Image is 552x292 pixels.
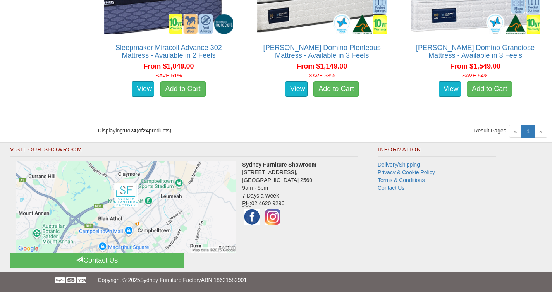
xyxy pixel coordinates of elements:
a: View [132,81,154,97]
a: Contact Us [10,253,184,268]
span: « [509,125,522,138]
a: [PERSON_NAME] Domino Plenteous Mattress - Available in 3 Feels [263,44,381,59]
div: Displaying to (of products) [92,127,322,134]
img: Click to activate map [16,161,236,252]
h2: Visit Our Showroom [10,147,358,157]
a: Sleepmaker Miracoil Advance 302 Mattress - Available in 2 Feels [115,44,222,59]
span: From $1,149.00 [297,62,347,70]
span: Result Pages: [474,127,507,134]
span: » [534,125,547,138]
a: Add to Cart [467,81,512,97]
strong: 1 [123,127,126,134]
a: Add to Cart [160,81,206,97]
font: SAVE 53% [309,72,335,79]
abbr: Phone [242,200,251,207]
a: Privacy & Cookie Policy [378,169,435,175]
img: Instagram [263,207,282,227]
span: From $1,549.00 [450,62,500,70]
strong: 24 [143,127,149,134]
a: Terms & Conditions [378,177,425,183]
a: View [285,81,308,97]
a: Sydney Furniture Factory [140,277,201,283]
p: Copyright © 2025 ABN 18621582901 [98,272,454,288]
strong: 24 [131,127,137,134]
a: View [439,81,461,97]
a: [PERSON_NAME] Domino Grandiose Mattress - Available in 3 Feels [416,44,535,59]
a: Contact Us [378,185,404,191]
font: SAVE 54% [462,72,488,79]
font: SAVE 51% [155,72,182,79]
a: 1 [521,125,535,138]
img: Facebook [242,207,261,227]
a: Add to Cart [313,81,359,97]
span: From $1,049.00 [143,62,194,70]
strong: Sydney Furniture Showroom [242,161,316,168]
h2: Information [378,147,496,157]
a: Delivery/Shipping [378,161,420,168]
